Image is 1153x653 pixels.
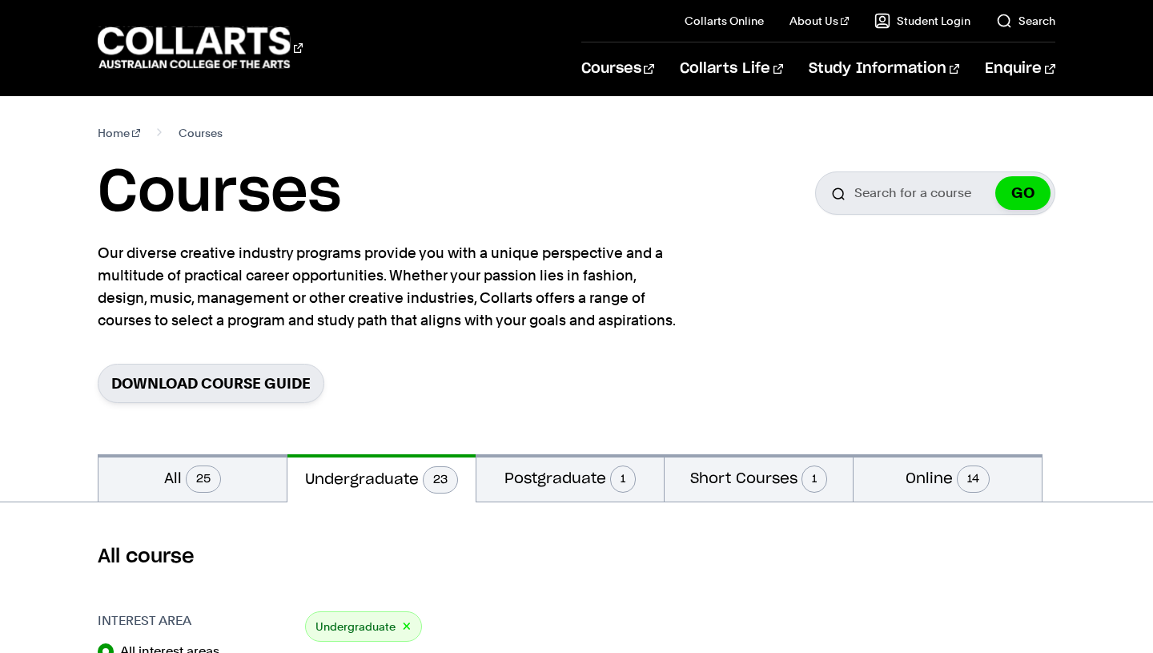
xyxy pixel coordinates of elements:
[610,466,636,493] span: 1
[801,466,827,493] span: 1
[957,466,990,493] span: 14
[98,454,287,502] button: All25
[874,13,970,29] a: Student Login
[98,122,140,144] a: Home
[476,454,665,502] button: Postgraduate1
[98,242,682,332] p: Our diverse creative industry programs provide you with a unique perspective and a multitude of p...
[995,176,1051,210] button: GO
[685,13,764,29] a: Collarts Online
[98,25,303,71] div: Go to homepage
[854,454,1042,502] button: Online14
[815,171,1055,215] input: Search for a course
[985,42,1055,95] a: Enquire
[789,13,849,29] a: About Us
[423,466,458,494] span: 23
[809,42,959,95] a: Study Information
[179,122,223,144] span: Courses
[665,454,853,502] button: Short Courses1
[98,157,341,229] h1: Courses
[402,618,412,636] button: ×
[680,42,783,95] a: Collarts Life
[581,42,654,95] a: Courses
[98,364,324,403] a: Download Course Guide
[186,466,221,493] span: 25
[98,611,289,631] h3: Interest Area
[98,544,1055,570] h2: All course
[287,454,476,502] button: Undergraduate23
[996,13,1055,29] a: Search
[305,611,422,642] div: Undergraduate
